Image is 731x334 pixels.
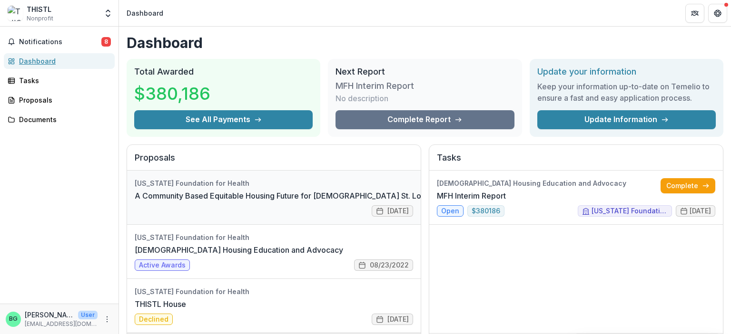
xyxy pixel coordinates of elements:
[78,311,98,319] p: User
[685,4,704,23] button: Partners
[25,320,98,328] p: [EMAIL_ADDRESS][DOMAIN_NAME]
[9,316,18,322] div: Beth Gombos
[537,67,716,77] h2: Update your information
[537,110,716,129] a: Update Information
[336,67,514,77] h2: Next Report
[19,76,107,86] div: Tasks
[135,190,444,201] a: A Community Based Equitable Housing Future for [DEMOGRAPHIC_DATA] St. Louisans
[25,310,74,320] p: [PERSON_NAME]
[135,298,186,310] a: THISTL House
[27,4,53,14] div: THISTL
[4,73,115,88] a: Tasks
[8,6,23,21] img: THISTL
[134,67,313,77] h2: Total Awarded
[336,110,514,129] a: Complete Report
[708,4,727,23] button: Get Help
[4,53,115,69] a: Dashboard
[336,81,414,91] h3: MFH Interim Report
[336,93,388,104] p: No description
[437,153,715,171] h2: Tasks
[123,6,167,20] nav: breadcrumb
[4,34,115,49] button: Notifications8
[101,314,113,325] button: More
[437,190,506,201] a: MFH Interim Report
[135,244,343,256] a: [DEMOGRAPHIC_DATA] Housing Education and Advocacy
[661,178,715,193] a: Complete
[134,81,210,106] h3: $380,186
[537,81,716,104] h3: Keep your information up-to-date on Temelio to ensure a fast and easy application process.
[19,56,107,66] div: Dashboard
[4,112,115,127] a: Documents
[19,95,107,105] div: Proposals
[127,8,163,18] div: Dashboard
[19,115,107,124] div: Documents
[19,38,101,46] span: Notifications
[101,4,115,23] button: Open entity switcher
[4,92,115,108] a: Proposals
[127,34,723,51] h1: Dashboard
[134,110,313,129] button: See All Payments
[135,153,413,171] h2: Proposals
[27,14,53,23] span: Nonprofit
[101,37,111,47] span: 8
